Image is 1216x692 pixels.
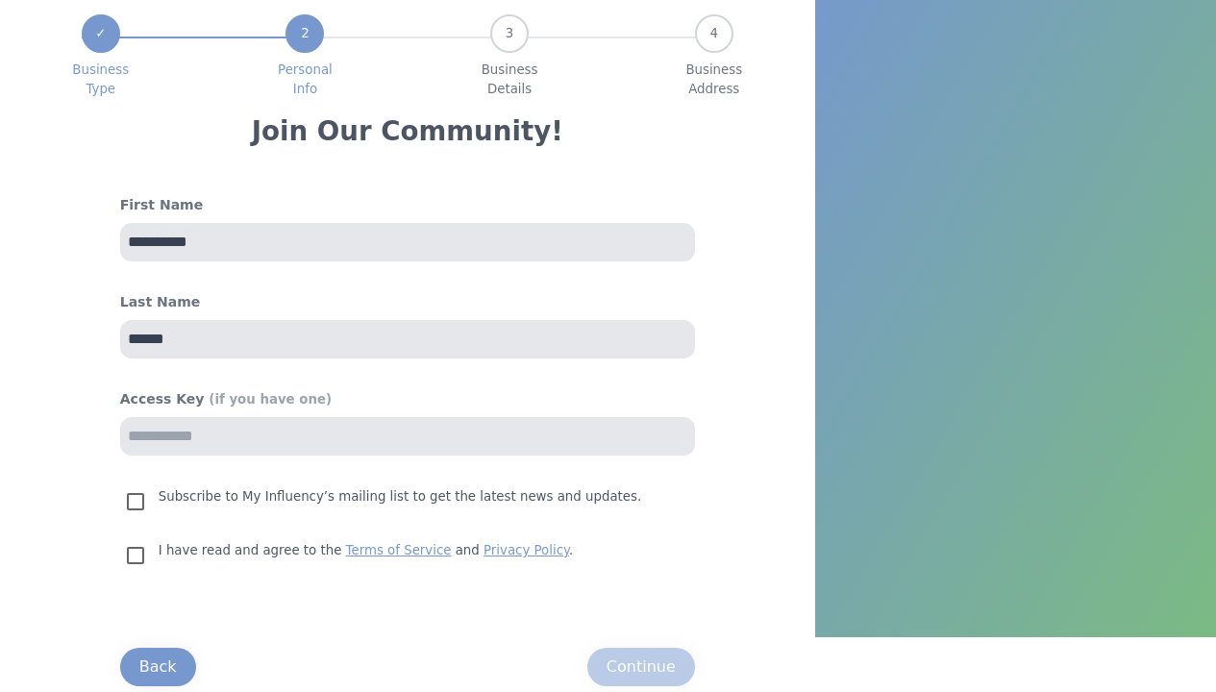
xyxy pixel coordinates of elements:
span: Business Type [72,61,129,99]
div: Back [139,655,177,679]
h4: Access Key [120,389,695,409]
p: Subscribe to My Influency’s mailing list to get the latest news and updates. [159,486,641,507]
h4: Last Name [120,292,695,312]
span: Business Details [482,61,538,99]
a: Terms of Service [346,543,452,557]
a: Privacy Policy [484,543,569,557]
span: Business Address [685,61,742,99]
p: I have read and agree to the and . [159,540,573,561]
button: Back [120,648,196,686]
div: 4 [695,14,733,53]
div: 2 [285,14,324,53]
button: Continue [587,648,695,686]
div: 3 [490,14,529,53]
h4: First Name [120,195,695,215]
h3: Join Our Community! [252,114,563,149]
span: (if you have one) [209,392,332,407]
span: Personal Info [278,61,333,99]
div: Continue [607,655,676,679]
div: ✓ [82,14,120,53]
